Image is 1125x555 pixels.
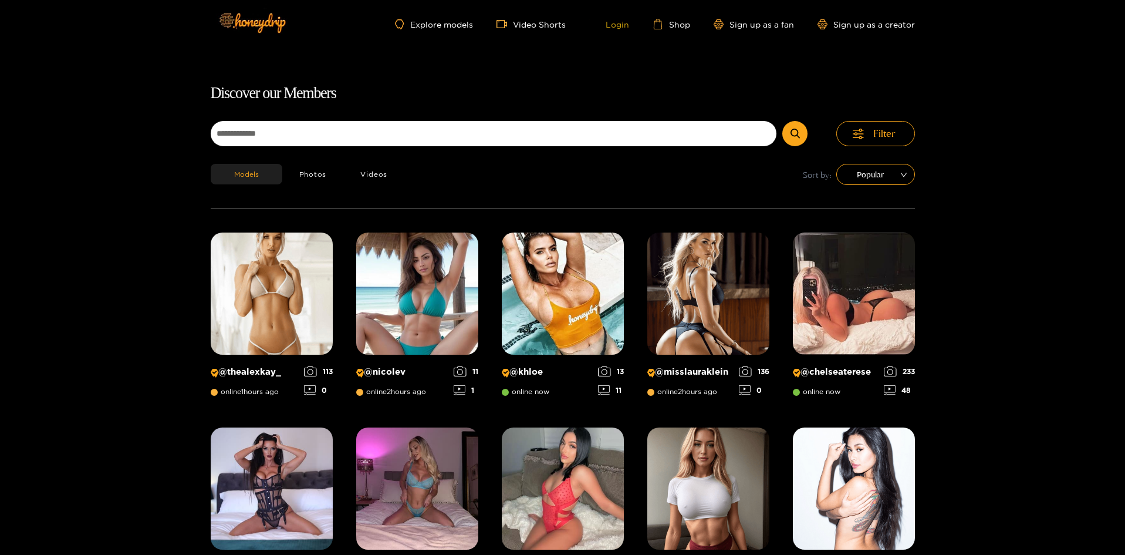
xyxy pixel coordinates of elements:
img: Creator Profile Image: dancingqueen [793,428,915,550]
button: Models [211,164,282,184]
span: Popular [845,166,906,183]
span: online now [502,388,549,396]
div: 11 [598,385,624,395]
div: 0 [739,385,769,395]
a: Video Shorts [496,19,566,29]
img: Creator Profile Image: misslauraklein [647,233,769,355]
button: Submit Search [782,121,808,146]
img: Creator Profile Image: thesarahbetz [356,428,478,550]
div: 13 [598,366,624,376]
a: Login [589,19,629,29]
img: Creator Profile Image: chelseaterese [793,233,915,355]
span: Filter [873,127,896,140]
div: 136 [739,366,769,376]
span: online now [793,388,840,396]
span: online 2 hours ago [647,388,717,396]
div: 233 [884,366,915,376]
span: online 2 hours ago [356,388,426,396]
button: Filter [836,121,915,146]
img: Creator Profile Image: khloe [502,233,624,355]
p: @ nicolev [356,366,448,378]
h1: Discover our Members [211,81,915,106]
div: 0 [304,385,333,395]
img: Creator Profile Image: michelle [647,428,769,550]
a: Creator Profile Image: chelseaterese@chelseatereseonline now23348 [793,233,915,404]
button: Videos [343,164,404,184]
a: Creator Profile Image: nicolev@nicolevonline2hours ago111 [356,233,478,404]
p: @ thealexkay_ [211,366,298,378]
button: Photos [282,164,344,184]
div: sort [836,164,915,185]
a: Explore models [395,19,472,29]
p: @ misslauraklein [647,366,733,378]
a: Shop [653,19,690,29]
img: Creator Profile Image: nicolev [356,233,478,355]
p: @ khloe [502,366,592,378]
span: video-camera [496,19,513,29]
span: Sort by: [803,168,832,181]
img: Creator Profile Image: yourwildfantasyy69 [502,428,624,550]
div: 11 [454,366,478,376]
a: Creator Profile Image: khloe@khloeonline now1311 [502,233,624,404]
img: Creator Profile Image: sachasworlds [211,428,333,550]
div: 1 [454,385,478,395]
a: Creator Profile Image: thealexkay_@thealexkay_online1hours ago1130 [211,233,333,404]
div: 48 [884,385,915,395]
a: Sign up as a fan [714,19,794,29]
a: Creator Profile Image: misslauraklein@misslaurakleinonline2hours ago1360 [647,233,769,404]
img: Creator Profile Image: thealexkay_ [211,233,333,355]
span: online 1 hours ago [211,388,279,396]
a: Sign up as a creator [817,19,915,29]
div: 113 [304,366,333,376]
p: @ chelseaterese [793,366,878,378]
